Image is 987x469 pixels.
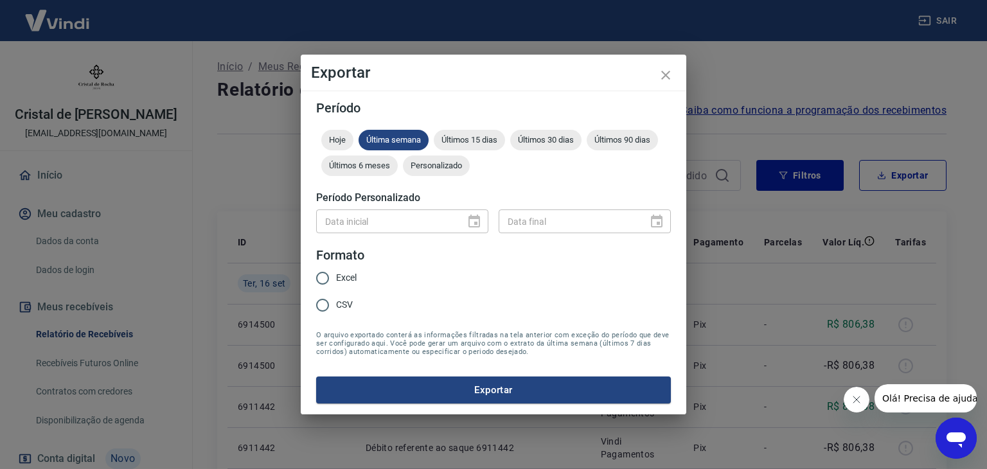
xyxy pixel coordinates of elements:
span: O arquivo exportado conterá as informações filtradas na tela anterior com exceção do período que ... [316,331,671,356]
h5: Período [316,102,671,114]
div: Hoje [321,130,353,150]
div: Últimos 15 dias [434,130,505,150]
span: Última semana [359,135,429,145]
h4: Exportar [311,65,676,80]
span: Últimos 6 meses [321,161,398,170]
div: Últimos 30 dias [510,130,582,150]
span: Excel [336,271,357,285]
span: Personalizado [403,161,470,170]
span: Últimos 15 dias [434,135,505,145]
legend: Formato [316,246,364,265]
iframe: Botão para abrir a janela de mensagens [936,418,977,459]
div: Personalizado [403,155,470,176]
span: Últimos 90 dias [587,135,658,145]
div: Última semana [359,130,429,150]
button: Exportar [316,376,671,403]
div: Últimos 90 dias [587,130,658,150]
span: Olá! Precisa de ajuda? [8,9,108,19]
span: Hoje [321,135,353,145]
div: Últimos 6 meses [321,155,398,176]
h5: Período Personalizado [316,191,671,204]
iframe: Mensagem da empresa [875,384,977,412]
span: Últimos 30 dias [510,135,582,145]
iframe: Fechar mensagem [844,387,869,412]
button: close [650,60,681,91]
input: DD/MM/YYYY [316,209,456,233]
span: CSV [336,298,353,312]
input: DD/MM/YYYY [499,209,639,233]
